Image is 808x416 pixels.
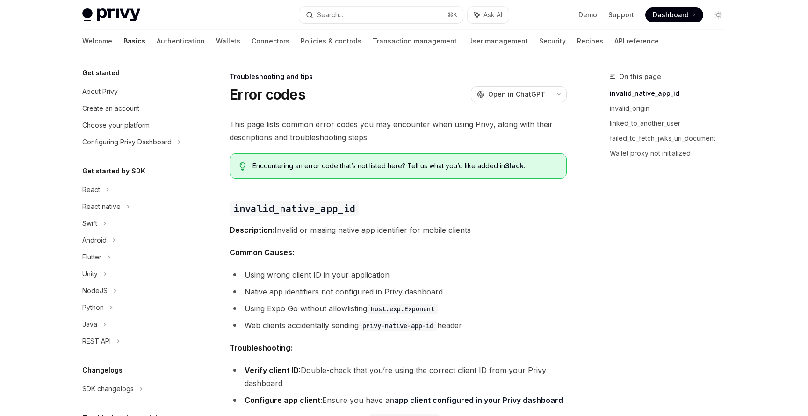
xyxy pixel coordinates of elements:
[468,30,528,52] a: User management
[82,184,100,195] div: React
[82,136,172,148] div: Configuring Privy Dashboard
[447,11,457,19] span: ⌘ K
[82,218,97,229] div: Swift
[577,30,603,52] a: Recipes
[645,7,703,22] a: Dashboard
[230,118,567,144] span: This page lists common error codes you may encounter when using Privy, along with their descripti...
[610,86,733,101] a: invalid_native_app_id
[82,120,150,131] div: Choose your platform
[230,268,567,281] li: Using wrong client ID in your application
[82,319,97,330] div: Java
[252,161,557,171] span: Encountering an error code that’s not listed here? Tell us what you’d like added in .
[230,225,274,235] strong: Description:
[82,268,98,280] div: Unity
[610,146,733,161] a: Wallet proxy not initialized
[483,10,502,20] span: Ask AI
[82,30,112,52] a: Welcome
[394,395,563,405] a: app client configured in your Privy dashboard
[619,71,661,82] span: On this page
[468,7,509,23] button: Ask AI
[505,162,524,170] a: Slack
[610,101,733,116] a: invalid_origin
[230,285,567,298] li: Native app identifiers not configured in Privy dashboard
[614,30,659,52] a: API reference
[75,100,195,117] a: Create an account
[230,72,567,81] div: Troubleshooting and tips
[230,223,567,237] span: Invalid or missing native app identifier for mobile clients
[82,365,123,376] h5: Changelogs
[230,343,292,352] strong: Troubleshooting:
[82,336,111,347] div: REST API
[230,86,305,103] h1: Error codes
[317,9,343,21] div: Search...
[230,201,359,216] code: invalid_native_app_id
[82,8,140,22] img: light logo
[608,10,634,20] a: Support
[230,248,294,257] strong: Common Causes:
[216,30,240,52] a: Wallets
[373,30,457,52] a: Transaction management
[230,364,567,390] li: Double-check that you’re using the correct client ID from your Privy dashboard
[82,86,118,97] div: About Privy
[82,67,120,79] h5: Get started
[82,103,139,114] div: Create an account
[75,83,195,100] a: About Privy
[239,162,246,171] svg: Tip
[359,321,437,331] code: privy-native-app-id
[488,90,545,99] span: Open in ChatGPT
[82,251,101,263] div: Flutter
[367,304,438,314] code: host.exp.Exponent
[82,165,145,177] h5: Get started by SDK
[471,86,551,102] button: Open in ChatGPT
[230,319,567,332] li: Web clients accidentally sending header
[301,30,361,52] a: Policies & controls
[245,366,301,375] strong: Verify client ID:
[157,30,205,52] a: Authentication
[75,117,195,134] a: Choose your platform
[539,30,566,52] a: Security
[610,131,733,146] a: failed_to_fetch_jwks_uri_document
[82,201,121,212] div: React native
[82,383,134,394] div: SDK changelogs
[299,7,463,23] button: Search...⌘K
[610,116,733,131] a: linked_to_another_user
[230,302,567,315] li: Using Expo Go without allowlisting
[245,395,322,405] strong: Configure app client:
[82,235,107,246] div: Android
[82,302,104,313] div: Python
[653,10,689,20] span: Dashboard
[252,30,289,52] a: Connectors
[578,10,597,20] a: Demo
[711,7,726,22] button: Toggle dark mode
[123,30,145,52] a: Basics
[82,285,108,296] div: NodeJS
